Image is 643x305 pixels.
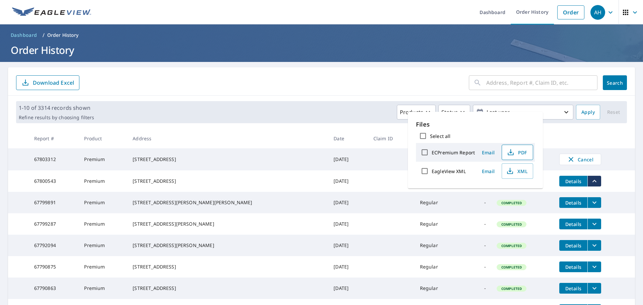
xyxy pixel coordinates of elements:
[484,106,562,118] p: Last year
[33,79,74,86] p: Download Excel
[497,265,526,270] span: Completed
[587,176,601,186] button: filesDropdownBtn-67800543
[29,170,79,192] td: 67800543
[459,192,491,213] td: -
[79,213,127,235] td: Premium
[19,115,94,121] p: Refine results by choosing filters
[12,7,91,17] img: EV Logo
[8,43,635,57] h1: Order History
[368,129,415,148] th: Claim ID
[559,261,587,272] button: detailsBtn-67790875
[587,219,601,229] button: filesDropdownBtn-67799287
[459,278,491,299] td: -
[29,192,79,213] td: 67799891
[29,278,79,299] td: 67790863
[459,235,491,256] td: -
[29,213,79,235] td: 67799287
[133,285,323,292] div: [STREET_ADDRESS]
[566,155,594,163] span: Cancel
[480,149,496,156] span: Email
[478,147,499,158] button: Email
[497,222,526,227] span: Completed
[415,235,459,256] td: Regular
[563,221,583,227] span: Details
[559,154,601,165] button: Cancel
[328,148,368,170] td: [DATE]
[29,148,79,170] td: 67803312
[563,264,583,270] span: Details
[133,156,323,163] div: [STREET_ADDRESS]
[16,75,79,90] button: Download Excel
[133,221,323,227] div: [STREET_ADDRESS][PERSON_NAME]
[328,278,368,299] td: [DATE]
[559,197,587,208] button: detailsBtn-67799891
[459,213,491,235] td: -
[79,235,127,256] td: Premium
[559,240,587,251] button: detailsBtn-67792094
[133,178,323,184] div: [STREET_ADDRESS]
[581,108,595,117] span: Apply
[557,5,584,19] a: Order
[400,108,423,116] p: Products
[432,149,475,156] label: ECPremium Report
[79,170,127,192] td: Premium
[328,129,368,148] th: Date
[432,168,466,174] label: EagleView XML
[590,5,605,20] div: AH
[415,192,459,213] td: Regular
[29,256,79,278] td: 67790875
[328,213,368,235] td: [DATE]
[563,200,583,206] span: Details
[502,145,533,160] button: PDF
[79,192,127,213] td: Premium
[473,105,573,120] button: Last year
[497,201,526,205] span: Completed
[576,105,600,120] button: Apply
[430,133,450,139] label: Select all
[47,32,79,39] p: Order History
[415,278,459,299] td: Regular
[8,30,635,41] nav: breadcrumb
[478,166,499,176] button: Email
[8,30,40,41] a: Dashboard
[328,256,368,278] td: [DATE]
[79,278,127,299] td: Premium
[11,32,37,39] span: Dashboard
[506,148,527,156] span: PDF
[563,285,583,292] span: Details
[587,240,601,251] button: filesDropdownBtn-67792094
[328,192,368,213] td: [DATE]
[415,213,459,235] td: Regular
[133,263,323,270] div: [STREET_ADDRESS]
[497,243,526,248] span: Completed
[502,163,533,179] button: XML
[587,261,601,272] button: filesDropdownBtn-67790875
[29,129,79,148] th: Report #
[19,104,94,112] p: 1-10 of 3314 records shown
[133,199,323,206] div: [STREET_ADDRESS][PERSON_NAME][PERSON_NAME]
[29,235,79,256] td: 67792094
[559,219,587,229] button: detailsBtn-67799287
[559,283,587,294] button: detailsBtn-67790863
[397,105,436,120] button: Products
[43,31,45,39] li: /
[79,129,127,148] th: Product
[79,148,127,170] td: Premium
[587,283,601,294] button: filesDropdownBtn-67790863
[587,197,601,208] button: filesDropdownBtn-67799891
[328,235,368,256] td: [DATE]
[559,176,587,186] button: detailsBtn-67800543
[415,256,459,278] td: Regular
[438,105,470,120] button: Status
[127,129,328,148] th: Address
[563,178,583,184] span: Details
[328,170,368,192] td: [DATE]
[497,286,526,291] span: Completed
[603,75,627,90] button: Search
[486,73,597,92] input: Address, Report #, Claim ID, etc.
[459,256,491,278] td: -
[79,256,127,278] td: Premium
[133,242,323,249] div: [STREET_ADDRESS][PERSON_NAME]
[416,120,535,129] p: Files
[563,242,583,249] span: Details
